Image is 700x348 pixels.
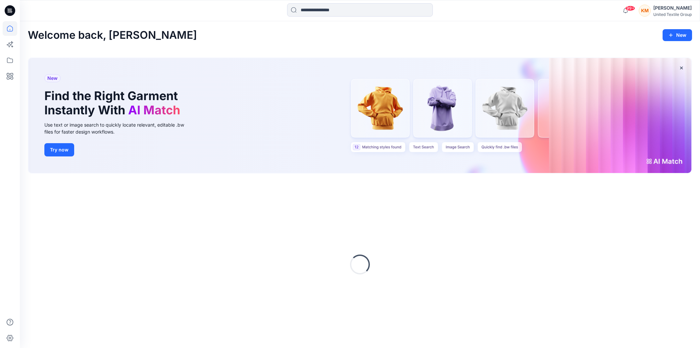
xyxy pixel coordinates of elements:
div: Use text or image search to quickly locate relevant, editable .bw files for faster design workflows. [44,121,193,135]
div: [PERSON_NAME] [653,4,692,12]
span: 99+ [625,6,635,11]
span: New [47,74,58,82]
div: United Textile Group [653,12,692,17]
button: Try now [44,143,74,156]
button: New [663,29,692,41]
h1: Find the Right Garment Instantly With [44,89,183,117]
h2: Welcome back, [PERSON_NAME] [28,29,197,41]
div: KM [639,5,651,17]
span: AI Match [128,103,180,117]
